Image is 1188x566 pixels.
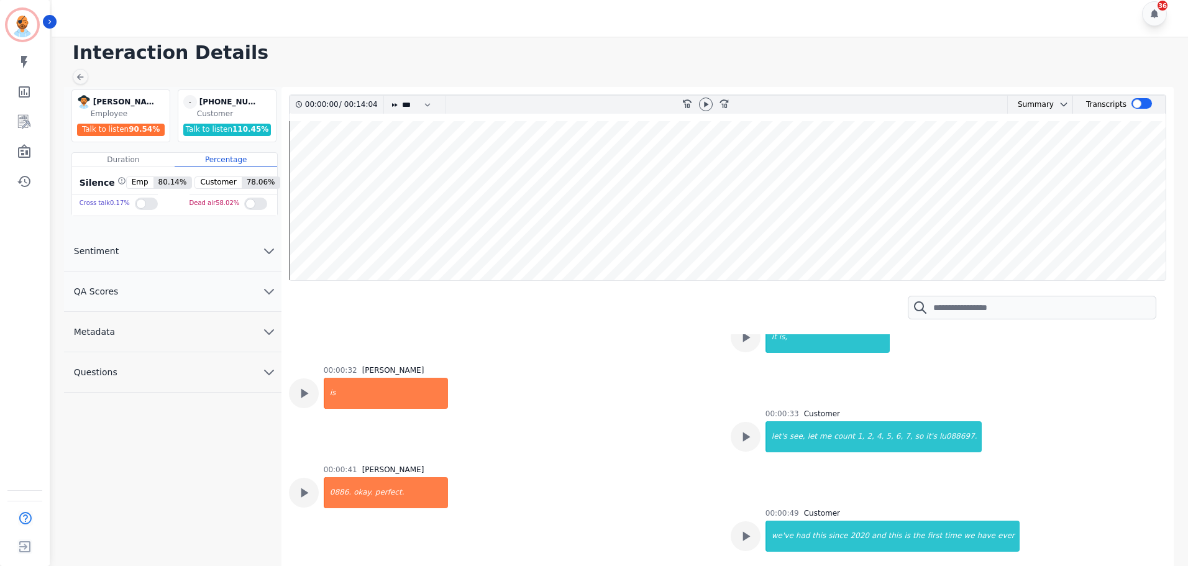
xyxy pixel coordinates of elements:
[305,96,381,114] div: /
[64,245,129,257] span: Sentiment
[197,109,273,119] div: Customer
[72,153,175,167] div: Duration
[912,521,926,552] div: the
[64,231,281,272] button: Sentiment chevron down
[767,521,795,552] div: we've
[765,508,799,518] div: 00:00:49
[885,421,894,452] div: 5,
[804,409,840,419] div: Customer
[64,285,129,298] span: QA Scores
[73,42,1176,64] h1: Interaction Details
[80,194,130,212] div: Cross talk 0.17 %
[64,366,127,378] span: Questions
[64,272,281,312] button: QA Scores chevron down
[833,421,856,452] div: count
[242,177,280,188] span: 78.06 %
[938,421,982,452] div: lu088697.
[875,421,885,452] div: 4,
[795,521,811,552] div: had
[943,521,962,552] div: time
[324,465,357,475] div: 00:00:41
[77,124,165,136] div: Talk to listen
[199,95,262,109] div: [PHONE_NUMBER]
[765,409,799,419] div: 00:00:33
[183,124,272,136] div: Talk to listen
[93,95,155,109] div: [PERSON_NAME]
[64,312,281,352] button: Metadata chevron down
[374,477,448,508] div: perfect.
[325,378,448,409] div: is
[1059,99,1069,109] svg: chevron down
[262,324,276,339] svg: chevron down
[818,421,833,452] div: me
[262,365,276,380] svg: chevron down
[895,421,904,452] div: 6,
[904,421,913,452] div: 7,
[232,125,268,134] span: 110.45 %
[262,284,276,299] svg: chevron down
[914,421,925,452] div: so
[806,421,818,452] div: let
[1086,96,1126,114] div: Transcripts
[262,244,276,258] svg: chevron down
[325,477,352,508] div: 0886.
[778,322,890,353] div: is,
[811,521,827,552] div: this
[362,365,424,375] div: [PERSON_NAME]
[127,177,153,188] span: Emp
[352,477,374,508] div: okay.
[767,322,778,353] div: it
[77,176,126,189] div: Silence
[91,109,167,119] div: Employee
[64,326,125,338] span: Metadata
[342,96,376,114] div: 00:14:04
[195,177,241,188] span: Customer
[183,95,197,109] span: -
[153,177,192,188] span: 80.14 %
[324,365,357,375] div: 00:00:32
[362,465,424,475] div: [PERSON_NAME]
[887,521,903,552] div: this
[903,521,912,552] div: is
[305,96,339,114] div: 00:00:00
[976,521,997,552] div: have
[962,521,976,552] div: we
[190,194,240,212] div: Dead air 58.02 %
[1008,96,1054,114] div: Summary
[856,421,866,452] div: 1,
[849,521,870,552] div: 2020
[129,125,160,134] span: 90.54 %
[827,521,849,552] div: since
[866,421,875,452] div: 2,
[7,10,37,40] img: Bordered avatar
[175,153,277,167] div: Percentage
[788,421,806,452] div: see,
[997,521,1020,552] div: ever
[1054,99,1069,109] button: chevron down
[870,521,887,552] div: and
[925,421,938,452] div: it's
[767,421,788,452] div: let's
[926,521,943,552] div: first
[1158,1,1167,11] div: 36
[64,352,281,393] button: Questions chevron down
[804,508,840,518] div: Customer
